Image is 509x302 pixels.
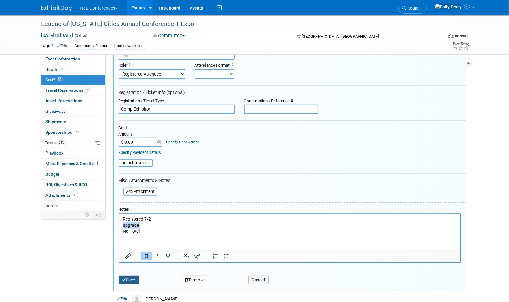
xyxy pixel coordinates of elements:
span: to [54,33,60,38]
span: [DATE] [DATE] [41,33,74,38]
a: Tasks63% [41,138,105,148]
a: Edit [57,44,67,48]
span: Playbook [46,151,64,155]
span: [GEOGRAPHIC_DATA], [GEOGRAPHIC_DATA] [302,34,379,39]
button: Remove [182,276,208,284]
td: Toggle Event Tabs [93,211,105,219]
span: Booth [46,67,65,72]
span: 10 [57,77,63,82]
div: Event Rating [452,42,469,46]
span: 15 [72,193,78,197]
span: 63% [58,140,66,145]
span: Tasks [45,140,66,145]
div: In-Person [455,33,469,38]
button: Cancel [248,276,269,284]
td: Tags [41,42,67,50]
button: Bullet list [221,252,231,260]
span: 2 [74,130,79,134]
button: Save [119,276,139,284]
span: Misc. Expenses & Credits [46,161,100,166]
i: Booth reservation complete [60,68,63,71]
span: 1 [96,161,100,166]
div: Confirmation / Reference #: [244,98,318,104]
div: Registration / Ticket Type [119,98,235,104]
span: Sponsorships [46,130,79,135]
span: 7 [85,88,90,93]
div: Notes [119,207,461,212]
span: more [45,203,54,208]
span: Search [407,6,421,11]
a: more [41,201,105,211]
div: Role [119,63,185,68]
a: Booth [41,64,105,75]
a: Search [398,3,427,14]
button: Subscript [181,252,191,260]
button: Committed [150,33,187,39]
button: Underline [162,252,173,260]
a: Specify Cost Center [166,140,199,144]
div: Registration / Ticket Info (optional) [119,90,466,95]
div: Community Support [73,43,111,49]
a: Giveaways [41,106,105,116]
a: Misc. Expenses & Credits1 [41,159,105,169]
div: Attendance Format [195,63,274,68]
a: Travel Reservations7 [41,85,105,95]
button: Numbered list [210,252,220,260]
a: Attachments15 [41,190,105,200]
iframe: Rich Text Area [119,214,460,250]
button: Bold [141,252,151,260]
a: Sponsorships2 [41,127,105,138]
img: Polly Tracy [435,3,462,10]
a: Budget [41,169,105,179]
div: Event Format [406,32,470,42]
img: Format-Inperson.png [448,33,454,38]
button: Insert/edit link [123,252,133,260]
a: Staff10 [41,75,105,85]
div: Amount [119,132,163,138]
div: Cost: [119,125,466,131]
img: ExhibitDay [41,5,72,11]
span: Attachments [46,193,78,198]
span: Travel Reservations [46,88,90,93]
div: [PERSON_NAME] [145,296,461,302]
span: Event Information [46,56,80,61]
a: ROI, Objectives & ROO [41,180,105,190]
span: Budget [46,172,60,177]
a: Event Information [41,54,105,64]
span: Shipments [46,119,67,124]
a: Playbook [41,148,105,158]
a: Specify Payment Details [119,150,161,155]
button: Italic [152,252,162,260]
button: Superscript [192,252,202,260]
span: (3 days) [75,34,88,38]
span: Giveaways [46,109,66,114]
a: Asset Reservations [41,96,105,106]
span: ROI, Objectives & ROO [46,182,87,187]
span: Asset Reservations [46,98,83,103]
a: Shipments [41,117,105,127]
div: brand awareness [113,43,145,49]
span: Staff [46,77,63,82]
div: League of [US_STATE] Cities Annual Conference + Expo [39,19,433,30]
div: Misc. Attachments & Notes [119,178,466,183]
a: Edit [117,297,127,301]
td: Personalize Event Tab Strip [82,211,93,219]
